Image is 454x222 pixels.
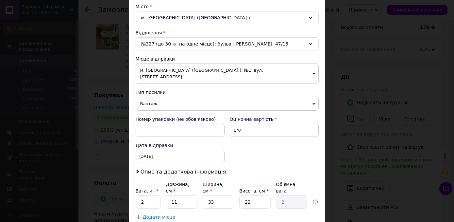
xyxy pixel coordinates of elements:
[141,169,226,175] span: Опис та додаткова інформація
[136,29,319,36] div: Відділення
[136,37,319,50] div: №327 (до 30 кг на одне місце): бульв. [PERSON_NAME], 47/15
[136,142,225,149] div: Дата відправки
[203,182,224,194] label: Ширина, см
[136,56,175,62] span: Місце відправки
[136,11,319,24] div: м. [GEOGRAPHIC_DATA] ([GEOGRAPHIC_DATA].)
[239,188,269,194] label: Висота, см
[136,90,166,95] span: Тип посилки
[143,214,176,220] span: Додати місце
[136,188,159,194] label: Вага, кг
[136,64,319,84] span: м. [GEOGRAPHIC_DATA] ([GEOGRAPHIC_DATA].): №1: вул. [STREET_ADDRESS]
[136,97,319,111] span: Вантаж
[136,3,319,10] div: Місто
[276,181,307,194] div: Об'ємна вага
[136,116,225,122] div: Номер упаковки (не обов'язково)
[230,116,319,122] div: Оціночна вартість
[166,182,189,194] label: Довжина, см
